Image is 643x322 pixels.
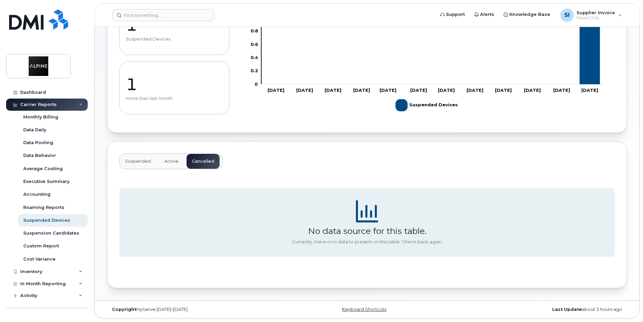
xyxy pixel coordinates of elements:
[126,96,223,101] p: more than last month
[446,11,465,18] span: Support
[564,11,570,19] span: SI
[509,11,550,18] span: Knowledge Base
[296,87,313,93] tspan: [DATE]
[308,226,426,236] div: No data source for this table.
[255,81,258,87] tspan: 0
[438,87,455,93] tspan: [DATE]
[577,10,615,15] span: Supplier Invoice
[467,87,483,93] tspan: [DATE]
[342,307,386,312] a: Keyboard Shortcuts
[125,159,151,164] span: Suspended
[499,8,555,21] a: Knowledge Base
[552,307,582,312] strong: Last Update
[126,74,223,95] p: 1
[251,42,258,47] tspan: 0.6
[251,2,605,114] g: Chart
[126,36,223,42] p: Suspended Devices
[495,87,512,93] tspan: [DATE]
[251,55,258,60] tspan: 0.4
[107,307,280,312] div: MyServe [DATE]–[DATE]
[396,97,458,114] g: Legend
[436,8,470,21] a: Support
[396,97,458,114] g: Suspended Devices
[554,87,570,93] tspan: [DATE]
[268,87,284,93] tspan: [DATE]
[410,87,427,93] tspan: [DATE]
[581,87,598,93] tspan: [DATE]
[470,8,499,21] a: Alerts
[325,87,341,93] tspan: [DATE]
[353,87,370,93] tspan: [DATE]
[251,28,258,33] tspan: 0.8
[164,159,178,164] span: Active
[112,307,136,312] strong: Copyright
[480,11,494,18] span: Alerts
[251,68,258,73] tspan: 0.2
[577,15,615,21] span: Read Only
[524,87,541,93] tspan: [DATE]
[454,307,627,312] div: about 3 hours ago
[556,8,627,22] div: Supplier Invoice
[380,87,396,93] tspan: [DATE]
[112,9,215,21] input: Find something...
[266,18,600,84] g: Suspended Devices
[292,239,443,245] div: Currently, there is no data to present on this table. Check back again.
